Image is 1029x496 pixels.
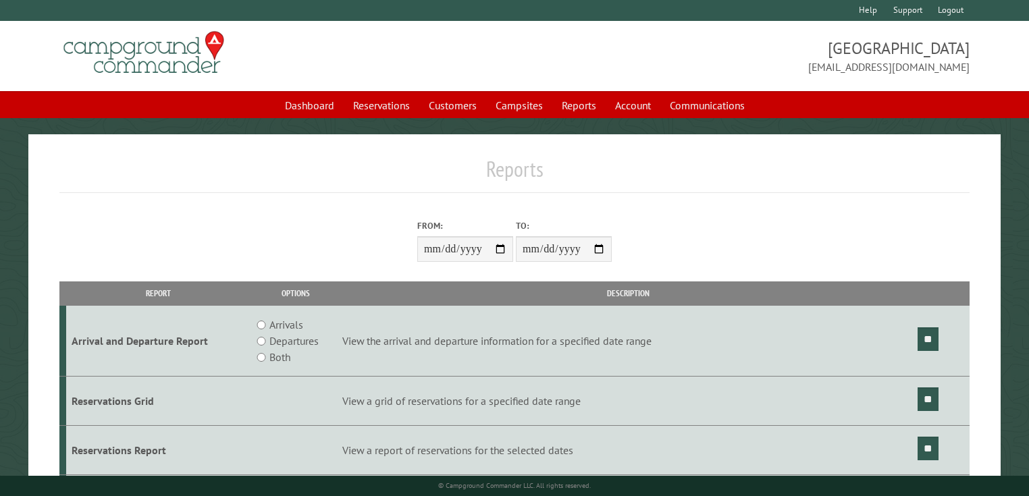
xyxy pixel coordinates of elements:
a: Dashboard [277,92,342,118]
th: Description [340,281,916,305]
td: Reservations Grid [66,377,251,426]
a: Customers [421,92,485,118]
label: Departures [269,333,319,349]
th: Options [251,281,341,305]
h1: Reports [59,156,970,193]
span: [GEOGRAPHIC_DATA] [EMAIL_ADDRESS][DOMAIN_NAME] [514,37,970,75]
td: Reservations Report [66,425,251,474]
th: Report [66,281,251,305]
a: Reservations [345,92,418,118]
a: Campsites [487,92,551,118]
a: Reports [554,92,604,118]
td: View the arrival and departure information for a specified date range [340,306,916,377]
td: View a grid of reservations for a specified date range [340,377,916,426]
label: From: [417,219,513,232]
img: Campground Commander [59,26,228,79]
td: Arrival and Departure Report [66,306,251,377]
a: Account [607,92,659,118]
td: View a report of reservations for the selected dates [340,425,916,474]
label: Arrivals [269,316,303,333]
label: To: [516,219,612,232]
label: Both [269,349,290,365]
small: © Campground Commander LLC. All rights reserved. [438,481,591,490]
a: Communications [662,92,753,118]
